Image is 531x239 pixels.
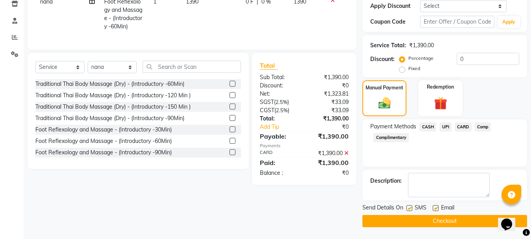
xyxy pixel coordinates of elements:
div: ₹1,390.00 [304,149,355,157]
div: ( ) [254,98,304,106]
div: Total: [254,115,304,123]
div: Foot Reflexology and Massage - (Introductory -60Min) [35,137,172,145]
span: Email [441,204,454,213]
span: SMS [415,204,426,213]
div: ₹1,390.00 [304,115,355,123]
iframe: chat widget [498,208,523,231]
div: Paid: [254,158,304,167]
div: Service Total: [370,41,406,50]
div: Traditional Thai Body Massage (Dry) - (Introductory -60Min) [35,80,184,88]
div: ₹1,390.00 [304,73,355,82]
img: _gift.svg [430,95,451,111]
div: Sub Total: [254,73,304,82]
div: Traditional Thai Body Massage (Dry) - (Introductory -150 Min ) [35,103,191,111]
div: Description: [370,177,402,185]
div: Traditional Thai Body Massage (Dry) - (Introductory -120 Min ) [35,91,191,100]
span: 2.5% [276,107,288,113]
div: ₹0 [304,169,355,177]
label: Percentage [408,55,434,62]
div: ₹1,390.00 [409,41,434,50]
span: Payment Methods [370,122,416,131]
div: Traditional Thai Body Massage (Dry) - (Introductory -90Min) [35,114,184,122]
span: CARD [455,122,472,132]
div: ₹0 [304,82,355,90]
div: Discount: [254,82,304,90]
div: Coupon Code [370,18,420,26]
div: Discount: [370,55,395,63]
div: ₹0 [313,123,355,131]
span: Complimentary [373,133,409,142]
div: Foot Reflexology and Massage - (Introductory -90Min) [35,148,172,157]
div: Payable: [254,132,304,141]
input: Search or Scan [143,61,241,73]
a: Add Tip [254,123,312,131]
div: ( ) [254,106,304,115]
span: CASH [419,122,436,132]
span: Total [260,61,278,70]
span: Comp [475,122,491,132]
div: Payments [260,143,349,149]
label: Manual Payment [366,84,403,91]
label: Redemption [427,83,454,91]
span: 2.5% [276,99,287,105]
div: ₹1,390.00 [304,132,355,141]
img: _cash.svg [375,96,395,110]
span: CGST [260,107,274,114]
div: ₹1,390.00 [304,158,355,167]
div: Apply Discount [370,2,420,10]
label: Fixed [408,65,420,72]
div: ₹33.09 [304,106,355,115]
div: ₹33.09 [304,98,355,106]
button: Checkout [362,215,527,227]
span: UPI [439,122,452,132]
div: Balance : [254,169,304,177]
div: Net: [254,90,304,98]
div: CARD [254,149,304,157]
div: ₹1,323.81 [304,90,355,98]
span: SGST [260,98,274,106]
div: Foot Reflexology and Massage - (Introductory -30Min) [35,126,172,134]
span: Send Details On [362,204,403,213]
